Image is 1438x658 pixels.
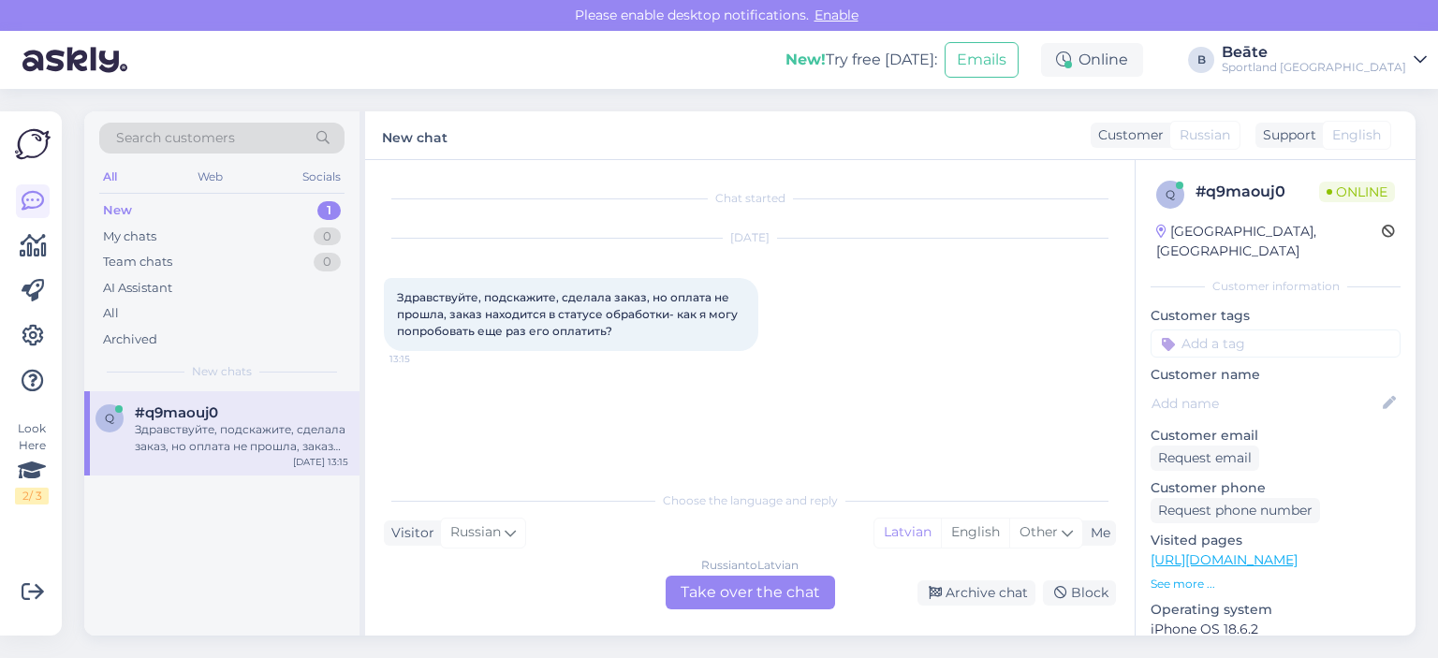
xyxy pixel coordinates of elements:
[1151,426,1401,446] p: Customer email
[105,411,114,425] span: q
[1151,478,1401,498] p: Customer phone
[1151,576,1401,592] p: See more ...
[135,421,348,455] div: Здравствуйте, подскажите, сделала заказ, но оплата не прошла, заказ находится в статусе обработки...
[1151,446,1259,471] div: Request email
[103,330,157,349] div: Archived
[1091,125,1164,145] div: Customer
[1151,329,1401,358] input: Add a tag
[450,522,501,543] span: Russian
[103,227,156,246] div: My chats
[809,7,864,23] span: Enable
[945,42,1019,78] button: Emails
[384,492,1116,509] div: Choose the language and reply
[317,201,341,220] div: 1
[874,519,941,547] div: Latvian
[1166,187,1175,201] span: q
[15,126,51,162] img: Askly Logo
[1041,43,1143,77] div: Online
[15,420,49,504] div: Look Here
[1222,60,1406,75] div: Sportland [GEOGRAPHIC_DATA]
[1188,47,1214,73] div: B
[384,229,1116,246] div: [DATE]
[1151,531,1401,550] p: Visited pages
[785,51,826,68] b: New!
[384,190,1116,207] div: Chat started
[1020,523,1058,540] span: Other
[917,580,1035,606] div: Archive chat
[785,49,937,71] div: Try free [DATE]:
[299,165,345,189] div: Socials
[382,123,448,148] label: New chat
[192,363,252,380] span: New chats
[314,227,341,246] div: 0
[1151,498,1320,523] div: Request phone number
[1151,306,1401,326] p: Customer tags
[1152,393,1379,414] input: Add name
[194,165,227,189] div: Web
[135,404,218,421] span: #q9maouj0
[1151,551,1298,568] a: [URL][DOMAIN_NAME]
[389,352,460,366] span: 13:15
[1255,125,1316,145] div: Support
[666,576,835,609] div: Take over the chat
[99,165,121,189] div: All
[1151,278,1401,295] div: Customer information
[941,519,1009,547] div: English
[116,128,235,148] span: Search customers
[1222,45,1427,75] a: BeāteSportland [GEOGRAPHIC_DATA]
[1151,620,1401,639] p: iPhone OS 18.6.2
[103,304,119,323] div: All
[1180,125,1230,145] span: Russian
[384,523,434,543] div: Visitor
[103,201,132,220] div: New
[1043,580,1116,606] div: Block
[1332,125,1381,145] span: English
[1151,365,1401,385] p: Customer name
[1083,523,1110,543] div: Me
[314,253,341,271] div: 0
[1196,181,1319,203] div: # q9maouj0
[701,557,799,574] div: Russian to Latvian
[397,290,741,338] span: Здравствуйте, подскажите, сделала заказ, но оплата не прошла, заказ находится в статусе обработки...
[293,455,348,469] div: [DATE] 13:15
[1156,222,1382,261] div: [GEOGRAPHIC_DATA], [GEOGRAPHIC_DATA]
[15,488,49,504] div: 2 / 3
[103,279,172,298] div: AI Assistant
[1222,45,1406,60] div: Beāte
[1319,182,1395,202] span: Online
[1151,600,1401,620] p: Operating system
[103,253,172,271] div: Team chats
